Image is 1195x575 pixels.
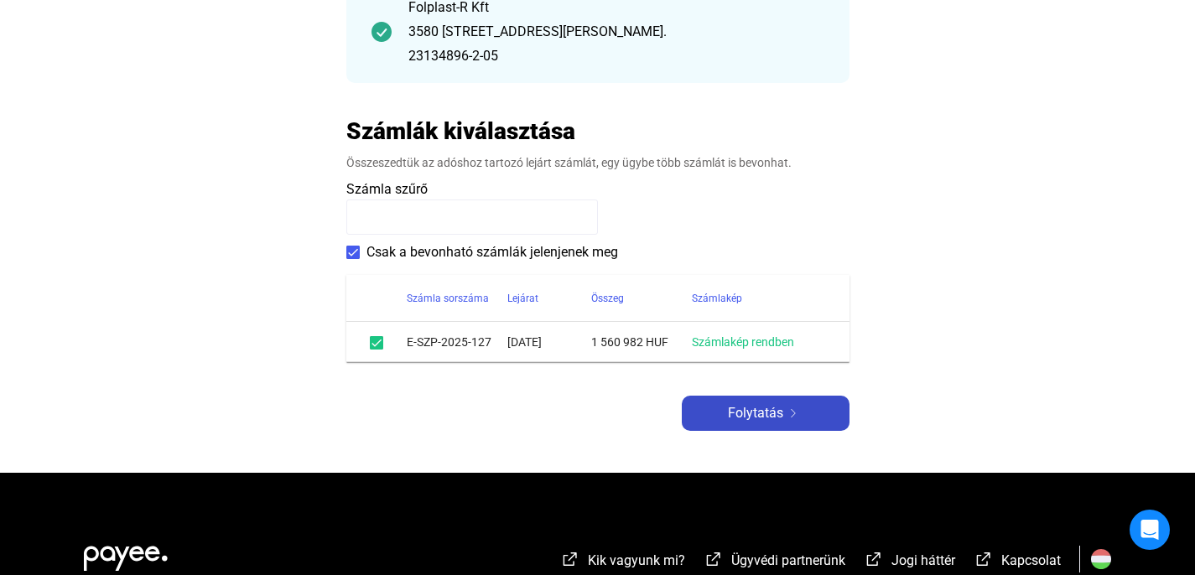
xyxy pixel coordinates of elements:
div: Számlakép [692,288,829,308]
img: external-link-white [704,551,724,567]
td: E-SZP-2025-127 [407,322,507,362]
img: external-link-white [560,551,580,567]
div: Összeszedtük az adóshoz tartozó lejárt számlát, egy ügybe több számlát is bevonhat. [346,154,849,171]
a: external-link-whiteÜgyvédi partnerünk [704,555,845,571]
img: HU.svg [1091,549,1111,569]
a: external-link-whiteKapcsolat [974,555,1061,571]
span: Kapcsolat [1001,552,1061,568]
div: Lejárat [507,288,538,308]
div: 23134896-2-05 [408,46,824,66]
div: Lejárat [507,288,591,308]
div: Számlakép [692,288,742,308]
a: external-link-whiteJogi háttér [864,555,955,571]
div: Számla sorszáma [407,288,489,308]
span: Jogi háttér [891,552,955,568]
span: Kik vagyunk mi? [588,552,685,568]
h2: Számlák kiválasztása [346,117,575,146]
div: 3580 [STREET_ADDRESS][PERSON_NAME]. [408,22,824,42]
button: Folytatásarrow-right-white [682,396,849,431]
div: Open Intercom Messenger [1130,510,1170,550]
td: 1 560 982 HUF [591,322,692,362]
a: Számlakép rendben [692,335,794,349]
span: Ügyvédi partnerünk [731,552,845,568]
img: checkmark-darker-green-circle [371,22,392,42]
div: Számla sorszáma [407,288,507,308]
a: external-link-whiteKik vagyunk mi? [560,555,685,571]
img: external-link-white [974,551,994,567]
div: Összeg [591,288,624,308]
span: Folytatás [728,403,783,423]
span: Csak a bevonható számlák jelenjenek meg [366,242,618,262]
span: Számla szűrő [346,181,428,197]
img: external-link-white [864,551,884,567]
img: arrow-right-white [783,409,803,417]
td: [DATE] [507,322,591,362]
img: white-payee-white-dot.svg [84,536,168,571]
div: Összeg [591,288,692,308]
